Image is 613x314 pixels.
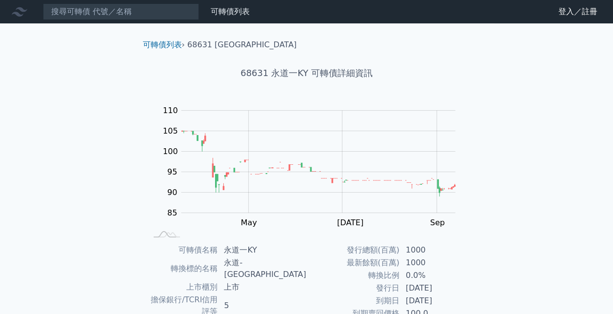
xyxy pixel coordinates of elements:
td: 到期日 [307,294,400,307]
td: 轉換標的名稱 [147,256,218,281]
td: 發行日 [307,282,400,294]
a: 可轉債列表 [143,40,182,49]
tspan: 85 [167,208,177,217]
h1: 68631 永道一KY 可轉債詳細資訊 [135,66,478,80]
td: 永道-[GEOGRAPHIC_DATA] [218,256,306,281]
td: 1000 [400,244,467,256]
td: 1000 [400,256,467,269]
tspan: 105 [163,126,178,136]
li: › [143,39,185,51]
td: [DATE] [400,294,467,307]
td: 轉換比例 [307,269,400,282]
tspan: 95 [167,167,177,177]
tspan: [DATE] [337,218,363,227]
tspan: May [240,218,257,227]
tspan: 100 [163,147,178,156]
td: 永道一KY [218,244,306,256]
td: 上市櫃別 [147,281,218,294]
g: Series [181,131,455,196]
a: 可轉債列表 [211,7,250,16]
input: 搜尋可轉債 代號／名稱 [43,3,199,20]
li: 68631 [GEOGRAPHIC_DATA] [187,39,297,51]
tspan: 110 [163,106,178,115]
tspan: 90 [167,188,177,197]
tspan: Sep [430,218,445,227]
td: 最新餘額(百萬) [307,256,400,269]
g: Chart [158,106,470,227]
td: 0.0% [400,269,467,282]
td: 上市 [218,281,306,294]
td: 可轉債名稱 [147,244,218,256]
td: 發行總額(百萬) [307,244,400,256]
a: 登入／註冊 [551,4,605,20]
td: [DATE] [400,282,467,294]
